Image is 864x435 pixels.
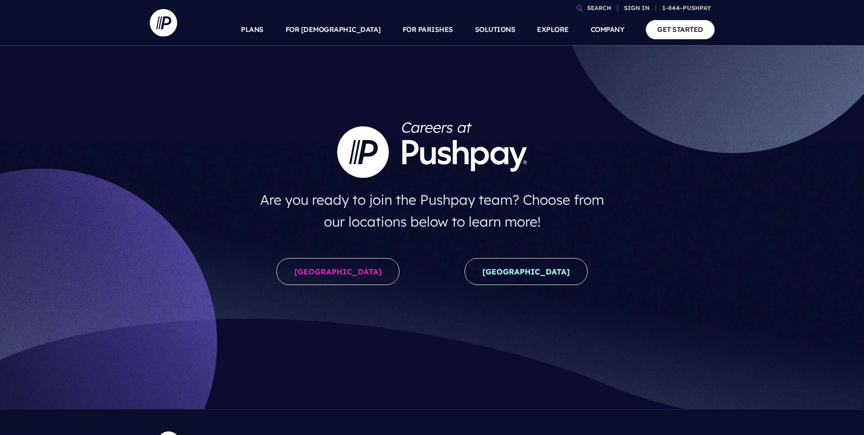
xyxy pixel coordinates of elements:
a: GET STARTED [646,20,715,39]
a: EXPLORE [537,14,569,46]
a: PLANS [241,14,264,46]
a: FOR [DEMOGRAPHIC_DATA] [286,14,381,46]
a: SOLUTIONS [475,14,516,46]
a: FOR PARISHES [403,14,453,46]
a: [GEOGRAPHIC_DATA] [465,258,588,285]
a: [GEOGRAPHIC_DATA] [276,258,399,285]
a: COMPANY [591,14,624,46]
h4: Are you ready to join the Pushpay team? Choose from our locations below to learn more! [251,185,613,236]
